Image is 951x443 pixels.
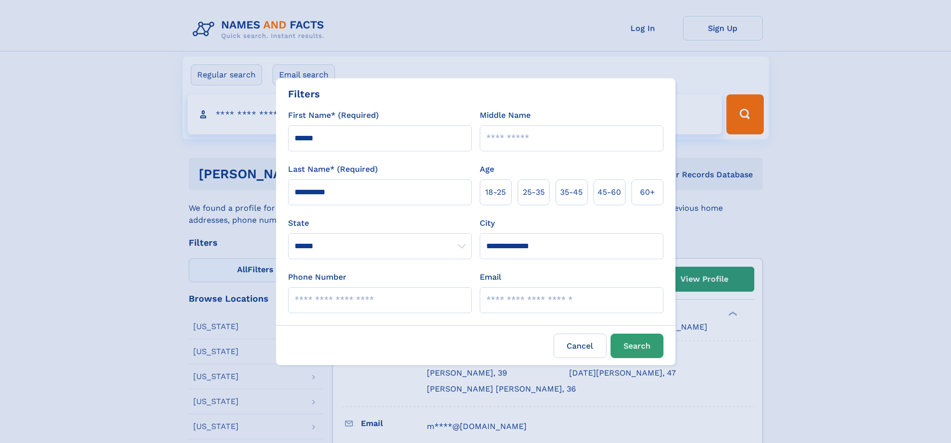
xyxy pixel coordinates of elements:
button: Search [611,334,663,358]
label: Phone Number [288,271,346,283]
label: City [480,217,495,229]
span: 60+ [640,186,655,198]
label: Middle Name [480,109,531,121]
div: Filters [288,86,320,101]
label: Email [480,271,501,283]
label: Last Name* (Required) [288,163,378,175]
label: First Name* (Required) [288,109,379,121]
label: State [288,217,472,229]
span: 18‑25 [485,186,506,198]
label: Age [480,163,494,175]
span: 45‑60 [598,186,621,198]
label: Cancel [554,334,607,358]
span: 35‑45 [560,186,583,198]
span: 25‑35 [523,186,545,198]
